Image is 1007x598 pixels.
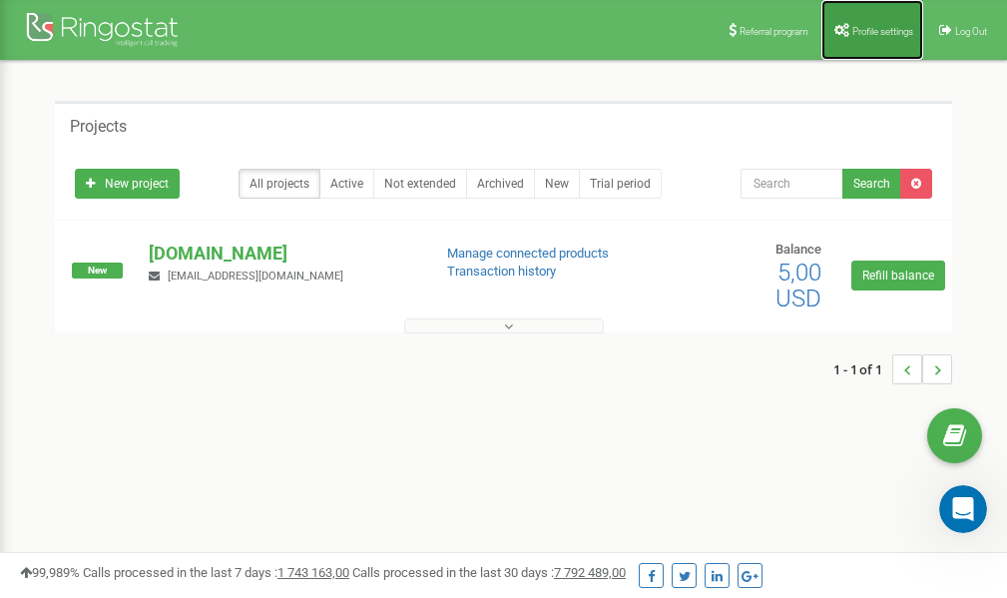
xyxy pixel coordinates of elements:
[939,485,987,533] iframe: Intercom live chat
[833,354,892,384] span: 1 - 1 of 1
[83,565,349,580] span: Calls processed in the last 7 days :
[373,169,467,199] a: Not extended
[852,26,913,37] span: Profile settings
[842,169,901,199] button: Search
[955,26,987,37] span: Log Out
[466,169,535,199] a: Archived
[352,565,626,580] span: Calls processed in the last 30 days :
[775,259,821,312] span: 5,00 USD
[20,565,80,580] span: 99,989%
[775,242,821,257] span: Balance
[534,169,580,199] a: New
[277,565,349,580] u: 1 743 163,00
[740,26,808,37] span: Referral program
[149,241,414,267] p: [DOMAIN_NAME]
[72,263,123,279] span: New
[579,169,662,199] a: Trial period
[239,169,320,199] a: All projects
[75,169,180,199] a: New project
[319,169,374,199] a: Active
[851,261,945,291] a: Refill balance
[168,270,343,283] span: [EMAIL_ADDRESS][DOMAIN_NAME]
[70,118,127,136] h5: Projects
[447,264,556,279] a: Transaction history
[741,169,843,199] input: Search
[833,334,952,404] nav: ...
[554,565,626,580] u: 7 792 489,00
[447,246,609,261] a: Manage connected products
